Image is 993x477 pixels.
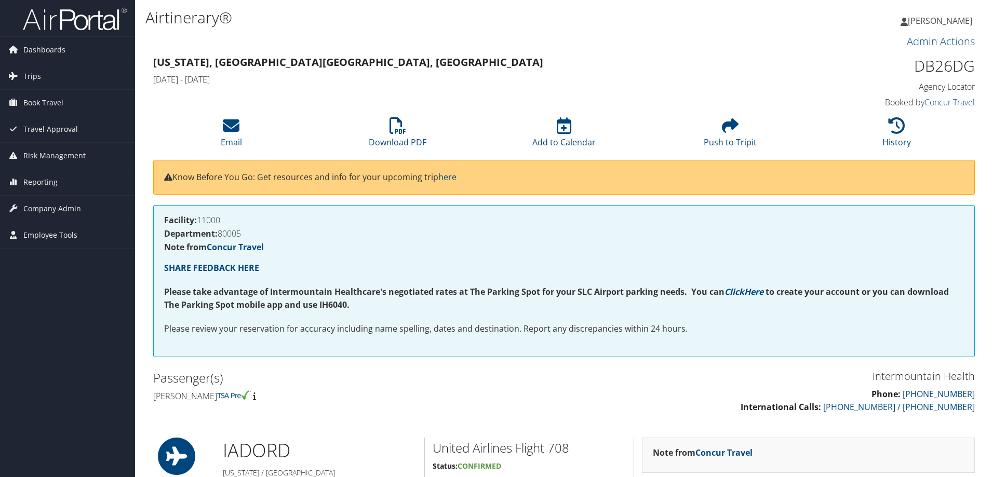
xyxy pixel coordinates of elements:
span: Trips [23,63,41,89]
span: Confirmed [458,461,501,471]
p: Please review your reservation for accuracy including name spelling, dates and destination. Repor... [164,322,964,336]
strong: Please take advantage of Intermountain Healthcare's negotiated rates at The Parking Spot for your... [164,286,724,297]
a: Concur Travel [207,241,264,253]
h4: [PERSON_NAME] [153,390,556,402]
span: Reporting [23,169,58,195]
a: Email [221,123,242,148]
h1: IAD ORD [223,438,417,464]
span: Travel Approval [23,116,78,142]
strong: [US_STATE], [GEOGRAPHIC_DATA] [GEOGRAPHIC_DATA], [GEOGRAPHIC_DATA] [153,55,543,69]
a: Add to Calendar [532,123,596,148]
a: Here [744,286,763,297]
h1: Airtinerary® [145,7,704,29]
h4: Booked by [781,97,975,108]
h4: 80005 [164,229,964,238]
h2: Passenger(s) [153,369,556,387]
h1: DB26DG [781,55,975,77]
h4: Agency Locator [781,81,975,92]
span: Dashboards [23,37,65,63]
span: Employee Tools [23,222,77,248]
a: [PHONE_NUMBER] / [PHONE_NUMBER] [823,401,975,413]
a: Download PDF [369,123,426,148]
strong: Department: [164,228,218,239]
img: airportal-logo.png [23,7,127,31]
a: Click [724,286,744,297]
strong: Status: [433,461,458,471]
strong: Note from [653,447,753,458]
a: [PHONE_NUMBER] [903,388,975,400]
h2: United Airlines Flight 708 [433,439,626,457]
img: tsa-precheck.png [217,390,251,400]
span: Book Travel [23,90,63,116]
p: Know Before You Go: Get resources and info for your upcoming trip [164,171,964,184]
span: Company Admin [23,196,81,222]
strong: Phone: [871,388,901,400]
a: Admin Actions [907,34,975,48]
strong: Note from [164,241,264,253]
a: History [882,123,911,148]
a: SHARE FEEDBACK HERE [164,262,259,274]
strong: Facility: [164,214,197,226]
h4: [DATE] - [DATE] [153,74,766,85]
h3: Intermountain Health [572,369,975,384]
a: Push to Tripit [704,123,757,148]
a: Concur Travel [924,97,975,108]
span: [PERSON_NAME] [908,15,972,26]
a: Concur Travel [695,447,753,458]
a: here [438,171,457,183]
h4: 11000 [164,216,964,224]
span: Risk Management [23,143,86,169]
strong: International Calls: [741,401,821,413]
a: [PERSON_NAME] [901,5,983,36]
